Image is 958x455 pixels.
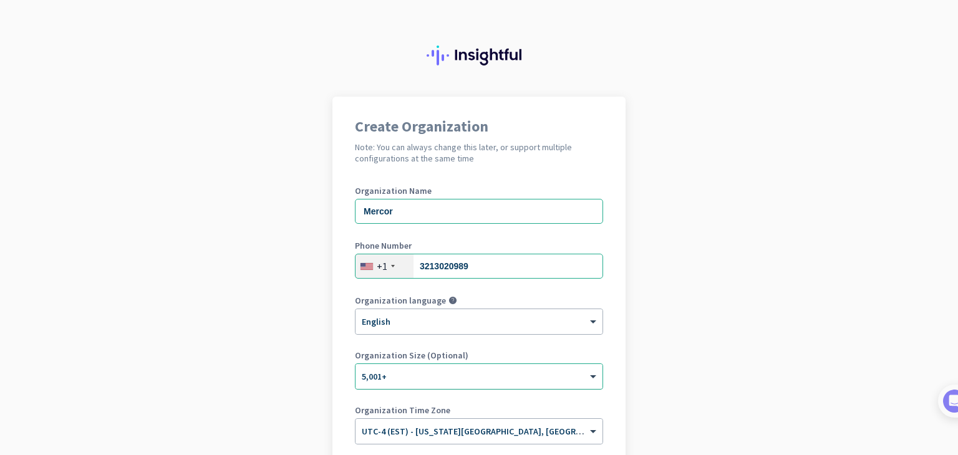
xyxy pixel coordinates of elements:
label: Organization language [355,296,446,305]
div: +1 [377,260,387,272]
label: Organization Time Zone [355,406,603,414]
h2: Note: You can always change this later, or support multiple configurations at the same time [355,141,603,164]
label: Organization Name [355,186,603,195]
label: Organization Size (Optional) [355,351,603,360]
input: What is the name of your organization? [355,199,603,224]
input: 201-555-0123 [355,254,603,279]
i: help [448,296,457,305]
h1: Create Organization [355,119,603,134]
label: Phone Number [355,241,603,250]
img: Insightful [427,45,531,65]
